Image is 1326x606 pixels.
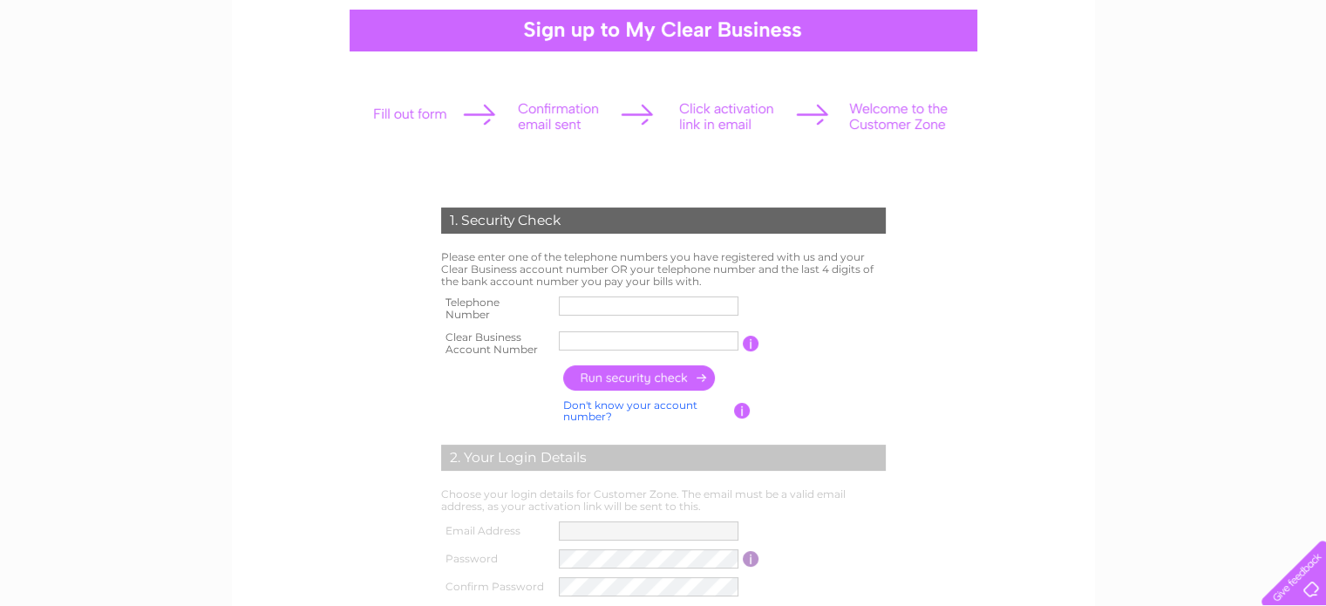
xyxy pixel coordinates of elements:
[1273,74,1316,87] a: Contact
[743,551,759,567] input: Information
[437,247,890,291] td: Please enter one of the telephone numbers you have registered with us and your Clear Business acc...
[437,517,555,545] th: Email Address
[437,545,555,573] th: Password
[1082,74,1115,87] a: Water
[437,291,555,326] th: Telephone Number
[563,398,697,424] a: Don't know your account number?
[46,45,135,99] img: logo.png
[437,573,555,601] th: Confirm Password
[997,9,1118,31] a: 0333 014 3131
[441,208,886,234] div: 1. Security Check
[1125,74,1164,87] a: Energy
[743,336,759,351] input: Information
[1237,74,1262,87] a: Blog
[437,326,555,361] th: Clear Business Account Number
[252,10,1076,85] div: Clear Business is a trading name of Verastar Limited (registered in [GEOGRAPHIC_DATA] No. 3667643...
[437,484,890,517] td: Choose your login details for Customer Zone. The email must be a valid email address, as your act...
[1174,74,1227,87] a: Telecoms
[441,445,886,471] div: 2. Your Login Details
[734,403,751,419] input: Information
